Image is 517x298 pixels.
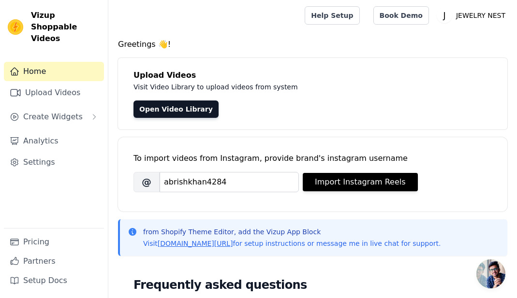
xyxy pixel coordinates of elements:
a: Pricing [4,232,104,252]
input: username [160,172,299,192]
button: Import Instagram Reels [303,173,418,191]
button: J JEWELRY NEST [437,7,509,24]
p: from Shopify Theme Editor, add the Vizup App Block [143,227,441,237]
span: Create Widgets [23,111,83,123]
a: Open Video Library [133,100,219,118]
img: Vizup [8,19,23,35]
span: Vizup Shoppable Videos [31,10,100,44]
a: Help Setup [305,6,359,25]
button: Create Widgets [4,107,104,127]
a: Settings [4,153,104,172]
a: Open chat [476,259,505,288]
a: [DOMAIN_NAME][URL] [158,240,233,247]
h4: Greetings 👋! [118,39,507,50]
h4: Upload Videos [133,70,492,81]
a: Setup Docs [4,271,104,290]
h2: Frequently asked questions [133,275,492,295]
a: Home [4,62,104,81]
text: J [443,11,445,20]
a: Upload Videos [4,83,104,102]
p: Visit for setup instructions or message me in live chat for support. [143,239,441,248]
a: Book Demo [373,6,429,25]
p: JEWELRY NEST [452,7,509,24]
span: @ [133,172,160,192]
a: Analytics [4,131,104,151]
p: Visit Video Library to upload videos from system [133,81,492,93]
div: To import videos from Instagram, provide brand's instagram username [133,153,492,164]
a: Partners [4,252,104,271]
